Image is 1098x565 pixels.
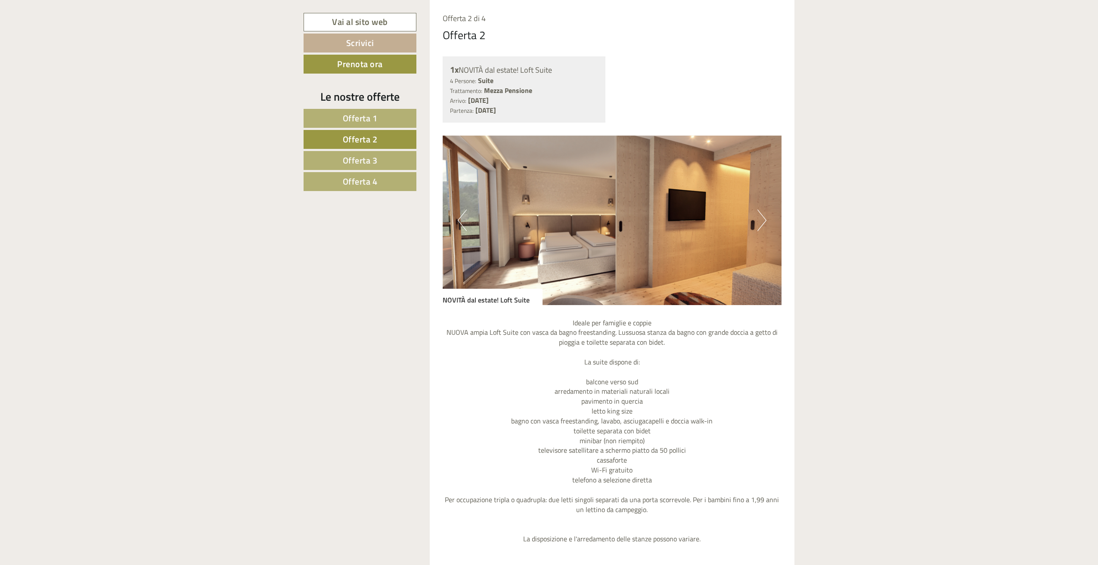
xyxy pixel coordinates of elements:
b: Mezza Pensione [484,85,532,96]
span: Offerta 1 [343,111,378,125]
a: Scrivici [304,34,416,52]
small: 17:37 [13,70,149,76]
button: Previous [458,210,467,231]
div: Buon giorno, come possiamo aiutarla? [211,23,333,49]
span: Offerta 3 [343,154,378,167]
div: NOVITÀ dal estate! Loft Suite [450,64,599,76]
small: Arrivo: [450,96,466,105]
button: Invia [294,223,340,242]
a: Prenota ora [304,55,416,74]
div: Lei [215,25,326,32]
a: Vai al sito web [304,13,416,31]
p: Ideale per famiglie e coppie NUOVA ampia Loft Suite con vasca da bagno freestanding. Lussuosa sta... [443,318,782,544]
div: mercoledì [147,6,193,21]
div: [PERSON_NAME] chiedervi un piccolo sconto? [6,51,153,77]
div: [PERSON_NAME] [13,53,149,60]
b: [DATE] [468,95,489,105]
small: Trattamento: [450,86,482,95]
button: Next [757,210,766,231]
span: Offerta 2 [343,133,378,146]
small: Partenza: [450,106,474,115]
span: Offerta 2 di 4 [443,12,486,24]
b: [DATE] [475,105,496,115]
div: Le nostre offerte [304,89,416,105]
b: Suite [478,75,493,86]
img: image [443,136,782,305]
div: Offerta 2 [443,27,486,43]
small: 17:36 [215,42,326,48]
span: Offerta 4 [343,175,378,188]
div: NOVITÀ dal estate! Loft Suite [443,289,543,305]
small: 4 Persone: [450,77,476,85]
b: 1x [450,63,459,76]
